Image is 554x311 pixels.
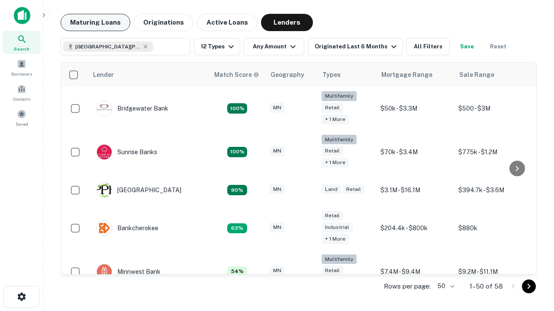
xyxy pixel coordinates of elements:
div: Matching Properties: 10, hasApolloMatch: undefined [227,185,247,195]
button: Save your search to get updates of matches that match your search criteria. [453,38,481,55]
td: $204.4k - $800k [376,206,454,250]
div: + 1 more [322,234,349,244]
button: Originations [134,14,193,31]
td: $880k [454,206,532,250]
div: + 1 more [322,158,349,168]
span: Saved [16,121,28,127]
span: Search [14,45,29,52]
div: Industrial [322,222,353,232]
td: $775k - $1.2M [454,130,532,174]
div: Multifamily [322,254,357,264]
button: Lenders [261,14,313,31]
div: Matching Properties: 14, hasApolloMatch: undefined [227,147,247,157]
img: capitalize-icon.png [14,7,30,24]
td: $500 - $3M [454,87,532,130]
div: Multifamily [322,135,357,145]
div: Bridgewater Bank [97,101,168,116]
div: MN [270,103,285,113]
a: Search [3,31,41,54]
img: picture [97,145,112,159]
div: MN [270,146,285,156]
a: Contacts [3,81,41,104]
span: Borrowers [11,70,32,77]
div: MN [270,222,285,232]
div: Land [322,184,341,194]
td: $7.4M - $9.4M [376,250,454,294]
button: Any Amount [244,38,304,55]
th: Lender [88,63,209,87]
th: Geography [265,63,317,87]
td: $3.1M - $16.1M [376,174,454,206]
div: Types [322,70,341,80]
div: MN [270,266,285,276]
div: Retail [322,211,343,221]
th: Sale Range [454,63,532,87]
a: Borrowers [3,56,41,79]
h6: Match Score [214,70,258,79]
div: Matching Properties: 6, hasApolloMatch: undefined [227,267,247,277]
button: Originated Last 6 Months [308,38,403,55]
div: Matching Properties: 20, hasApolloMatch: undefined [227,103,247,114]
div: + 1 more [322,114,349,124]
div: Capitalize uses an advanced AI algorithm to match your search with the best lender. The match sco... [214,70,259,79]
a: Saved [3,106,41,129]
p: Rows per page: [384,281,431,292]
div: Retail [322,266,343,276]
div: Minnwest Bank [97,264,161,279]
button: Maturing Loans [61,14,130,31]
button: Active Loans [197,14,258,31]
div: Sunrise Banks [97,144,157,160]
td: $394.7k - $3.6M [454,174,532,206]
div: Matching Properties: 7, hasApolloMatch: undefined [227,223,247,234]
th: Capitalize uses an advanced AI algorithm to match your search with the best lender. The match sco... [209,63,265,87]
span: Contacts [13,95,30,102]
button: Go to next page [522,279,536,293]
div: Geography [271,70,304,80]
div: Mortgage Range [381,70,432,80]
div: MN [270,184,285,194]
button: Reset [484,38,512,55]
p: 1–50 of 58 [470,281,503,292]
td: $70k - $3.4M [376,130,454,174]
th: Types [317,63,376,87]
img: picture [97,264,112,279]
div: Retail [322,146,343,156]
div: Bankcherokee [97,220,158,236]
div: [GEOGRAPHIC_DATA] [97,182,181,198]
div: Retail [322,103,343,113]
td: $9.2M - $11.1M [454,250,532,294]
button: All Filters [406,38,450,55]
div: Sale Range [459,70,494,80]
div: Retail [343,184,364,194]
img: picture [97,101,112,116]
iframe: Chat Widget [511,242,554,283]
div: Lender [93,70,114,80]
img: picture [97,221,112,235]
td: $50k - $3.3M [376,87,454,130]
th: Mortgage Range [376,63,454,87]
span: [GEOGRAPHIC_DATA][PERSON_NAME], [GEOGRAPHIC_DATA], [GEOGRAPHIC_DATA] [75,43,140,51]
div: Multifamily [322,91,357,101]
div: 50 [434,280,456,292]
button: 12 Types [194,38,240,55]
img: picture [97,183,112,197]
div: Originated Last 6 Months [315,41,399,52]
